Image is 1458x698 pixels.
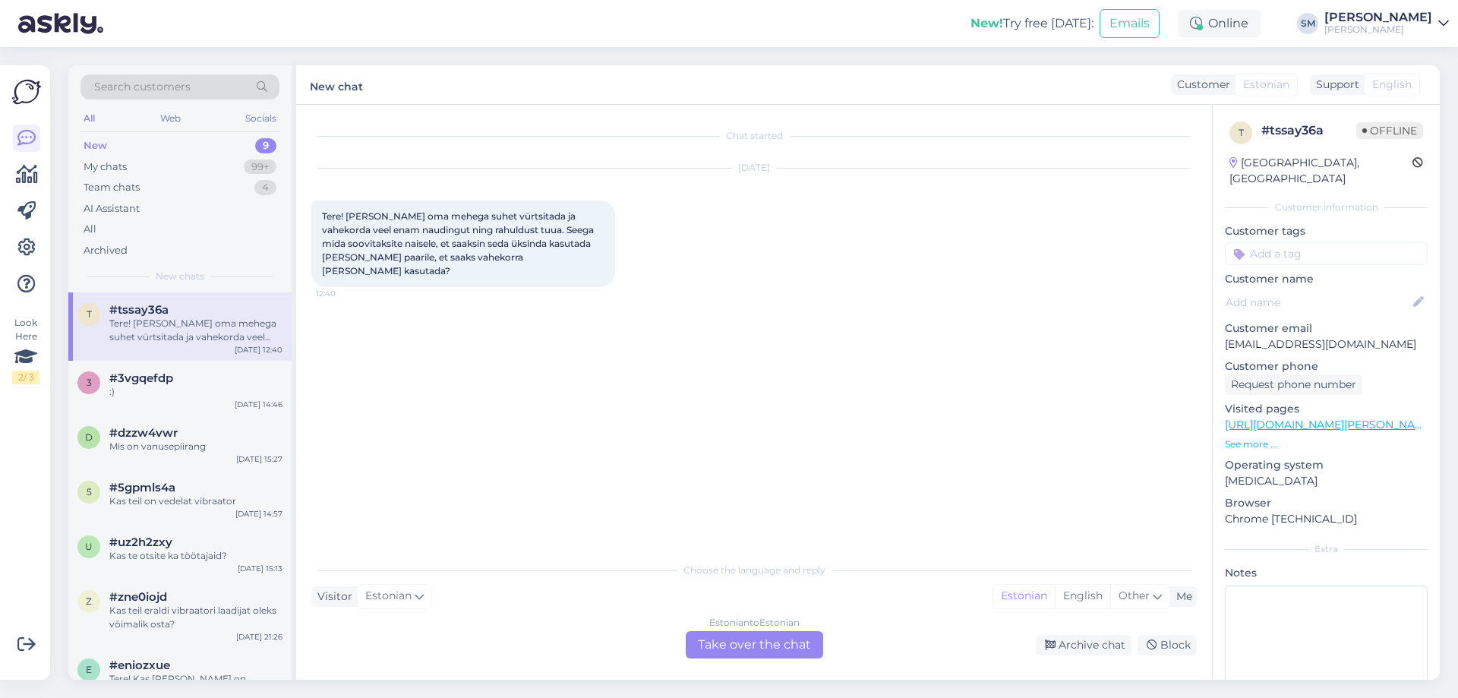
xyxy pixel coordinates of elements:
[84,201,140,216] div: AI Assistant
[238,563,282,574] div: [DATE] 15:13
[1324,11,1432,24] div: [PERSON_NAME]
[1225,242,1428,265] input: Add a tag
[1225,511,1428,527] p: Chrome [TECHNICAL_ID]
[1225,358,1428,374] p: Customer phone
[316,288,373,299] span: 12:40
[86,664,92,675] span: e
[87,486,92,497] span: 5
[1138,635,1197,655] div: Block
[109,604,282,631] div: Kas teil eraldi vibraatori laadijat oleks võimalik osta?
[1226,294,1410,311] input: Add name
[1055,585,1110,608] div: English
[1324,11,1449,36] a: [PERSON_NAME][PERSON_NAME]
[993,585,1055,608] div: Estonian
[1225,418,1434,431] a: [URL][DOMAIN_NAME][PERSON_NAME]
[109,426,178,440] span: #dzzw4vwr
[85,541,93,552] span: u
[84,243,128,258] div: Archived
[1225,473,1428,489] p: [MEDICAL_DATA]
[235,344,282,355] div: [DATE] 12:40
[1170,589,1192,605] div: Me
[1225,401,1428,417] p: Visited pages
[84,222,96,237] div: All
[311,589,352,605] div: Visitor
[709,616,800,630] div: Estonian to Estonian
[86,595,92,607] span: z
[109,535,172,549] span: #uz2h2zxy
[1119,589,1150,602] span: Other
[1225,321,1428,336] p: Customer email
[1100,9,1160,38] button: Emails
[84,180,140,195] div: Team chats
[109,371,173,385] span: #3vgqefdp
[242,109,279,128] div: Socials
[94,79,191,95] span: Search customers
[1261,122,1356,140] div: # tssay36a
[970,16,1003,30] b: New!
[365,588,412,605] span: Estonian
[84,138,107,153] div: New
[1225,437,1428,451] p: See more ...
[1229,155,1412,187] div: [GEOGRAPHIC_DATA], [GEOGRAPHIC_DATA]
[1356,122,1423,139] span: Offline
[236,631,282,643] div: [DATE] 21:26
[1225,495,1428,511] p: Browser
[109,659,170,672] span: #eniozxue
[254,180,276,195] div: 4
[1310,77,1359,93] div: Support
[255,138,276,153] div: 9
[1297,13,1318,34] div: SM
[970,14,1093,33] div: Try free [DATE]:
[236,453,282,465] div: [DATE] 15:27
[1225,457,1428,473] p: Operating system
[109,317,282,344] div: Tere! [PERSON_NAME] oma mehega suhet vürtsitada ja vahekorda veel enam naudingut ning rahuldust t...
[109,385,282,399] div: :)
[84,159,127,175] div: My chats
[311,129,1197,143] div: Chat started
[1324,24,1432,36] div: [PERSON_NAME]
[109,590,167,604] span: #zne0iojd
[1225,542,1428,556] div: Extra
[235,399,282,410] div: [DATE] 14:46
[85,431,93,443] span: d
[311,564,1197,577] div: Choose the language and reply
[1239,127,1244,138] span: t
[109,481,175,494] span: #5gpmls4a
[109,549,282,563] div: Kas te otsite ka töötajaid?
[1225,374,1362,395] div: Request phone number
[80,109,98,128] div: All
[1225,565,1428,581] p: Notes
[87,308,92,320] span: t
[1225,271,1428,287] p: Customer name
[12,316,39,384] div: Look Here
[1178,10,1261,37] div: Online
[1372,77,1412,93] span: English
[244,159,276,175] div: 99+
[1243,77,1289,93] span: Estonian
[1225,201,1428,214] div: Customer information
[157,109,184,128] div: Web
[156,270,204,283] span: New chats
[87,377,92,388] span: 3
[12,371,39,384] div: 2 / 3
[109,494,282,508] div: Kas teil on vedelat vibraator
[1171,77,1230,93] div: Customer
[686,631,823,659] div: Take over the chat
[109,440,282,453] div: Mis on vanusepiirang
[311,161,1197,175] div: [DATE]
[1225,336,1428,352] p: [EMAIL_ADDRESS][DOMAIN_NAME]
[1225,223,1428,239] p: Customer tags
[235,508,282,520] div: [DATE] 14:57
[12,77,41,106] img: Askly Logo
[1036,635,1131,655] div: Archive chat
[310,74,363,95] label: New chat
[322,210,596,276] span: Tere! [PERSON_NAME] oma mehega suhet vürtsitada ja vahekorda veel enam naudingut ning rahuldust t...
[109,303,169,317] span: #tssay36a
